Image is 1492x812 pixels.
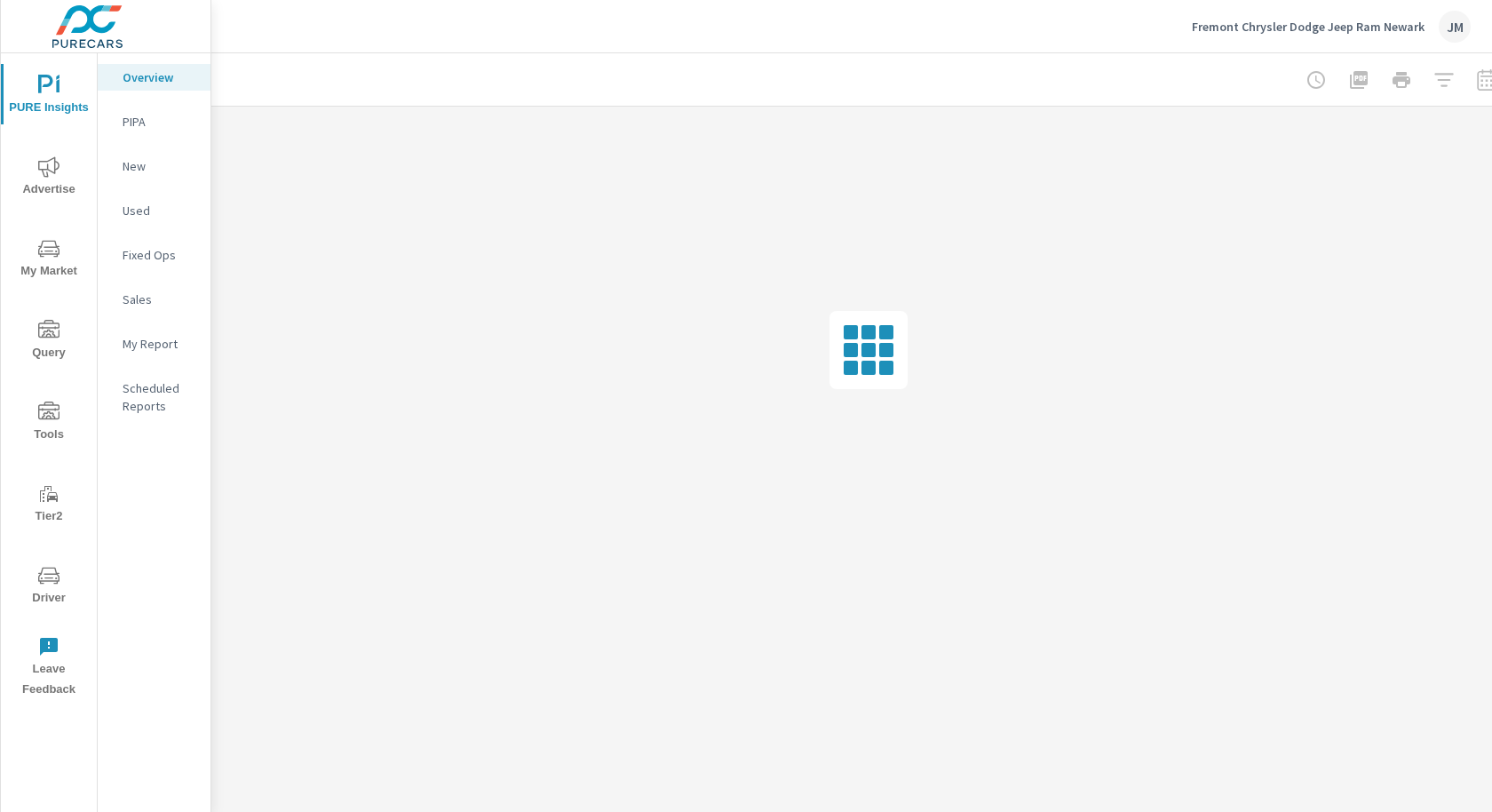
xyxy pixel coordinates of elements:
span: Leave Feedback [6,636,91,700]
span: Advertise [6,156,91,200]
p: Sales [123,291,196,308]
span: My Market [6,238,91,282]
p: Fremont Chrysler Dodge Jeep Ram Newark [1192,19,1425,35]
span: Query [6,320,91,363]
div: PIPA [98,108,210,135]
p: PIPA [123,113,196,131]
p: New [123,157,196,175]
span: PURE Insights [6,75,91,118]
div: nav menu [1,53,97,707]
span: Driver [6,565,91,609]
p: Overview [123,68,196,86]
div: Used [98,197,210,224]
span: Tier2 [6,483,91,527]
div: My Report [98,330,210,357]
div: New [98,153,210,179]
p: Scheduled Reports [123,379,196,415]
p: My Report [123,335,196,353]
div: JM [1439,11,1471,43]
div: Overview [98,64,210,91]
p: Fixed Ops [123,246,196,264]
span: Tools [6,402,91,445]
div: Sales [98,286,210,313]
div: Scheduled Reports [98,375,210,419]
p: Used [123,202,196,219]
div: Fixed Ops [98,242,210,268]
